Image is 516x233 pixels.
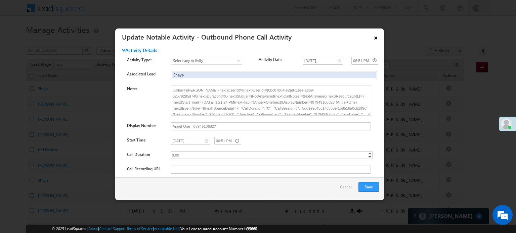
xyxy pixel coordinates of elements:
[127,86,137,91] label: Notes
[247,226,257,231] span: 39660
[173,72,359,77] span: Shaya
[171,57,242,65] a: Select any Activity
[99,226,126,231] a: Contact Support
[127,226,153,231] a: Terms of Service
[52,226,257,232] span: © 2025 LeadSquared | | | | |
[171,58,235,64] span: Select any Activity
[9,62,123,177] textarea: Type your message and hit 'Enter'
[171,151,370,159] div: 0.00
[122,32,292,41] a: Update Notable Activity - Outbound Phone Call Activity
[127,123,156,128] label: Display Number
[110,3,126,19] div: Minimize live chat window
[127,152,150,157] label: Call Duration
[180,226,257,231] span: Your Leadsquared Account Number is
[91,182,122,191] em: Start Chat
[127,71,164,77] label: Associated Lead
[35,35,113,44] div: Chat with us now
[88,226,98,231] a: About
[127,57,164,63] label: Activity Type
[154,226,179,231] a: Acceptable Use
[370,31,382,43] a: ×
[340,182,355,195] a: Cancel
[122,47,157,53] span: Activity Details
[259,57,296,63] label: Activity Date
[358,182,379,192] button: Save
[127,137,145,142] label: Start Time
[11,35,28,44] img: d_60004797649_company_0_60004797649
[127,166,161,171] label: Call Recording URL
